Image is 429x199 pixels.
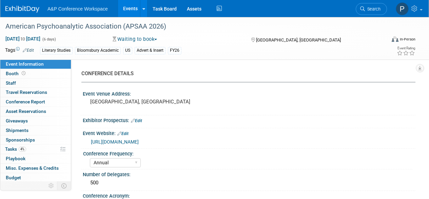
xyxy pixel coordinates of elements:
[6,118,28,123] span: Giveaways
[135,47,165,54] div: Advert & Insert
[83,149,412,157] div: Conference Frequency:
[0,116,71,126] a: Giveaways
[5,6,39,13] img: ExhibitDay
[0,154,71,163] a: Playbook
[83,89,415,97] div: Event Venue Address:
[256,37,341,43] span: [GEOGRAPHIC_DATA], [GEOGRAPHIC_DATA]
[0,145,71,154] a: Tasks4%
[110,36,160,43] button: Waiting to book
[6,137,35,143] span: Sponsorships
[0,107,71,116] a: Asset Reservations
[20,71,27,76] span: Booth not reserved yet
[117,131,129,136] a: Edit
[0,173,71,182] a: Budget
[3,20,381,33] div: American Psychoanalytic Association (APSAA 2026)
[396,2,409,15] img: Paige Papandrea
[355,35,415,46] div: Event Format
[23,48,34,53] a: Edit
[6,128,28,133] span: Shipments
[0,164,71,173] a: Misc. Expenses & Credits
[365,6,381,12] span: Search
[399,37,415,42] div: In-Person
[90,99,214,105] pre: [GEOGRAPHIC_DATA], [GEOGRAPHIC_DATA]
[5,36,41,42] span: [DATE] [DATE]
[131,118,142,123] a: Edit
[75,47,121,54] div: Bloomsbury Academic
[19,147,26,152] span: 4%
[0,135,71,145] a: Sponsorships
[356,3,387,15] a: Search
[81,70,410,77] div: CONFERENCE DETAILS
[168,47,181,54] div: FY26
[0,69,71,78] a: Booth
[5,146,26,152] span: Tasks
[6,71,27,76] span: Booth
[47,6,108,12] span: A&P Conference Workspace
[83,115,415,124] div: Exhibitor Prospectus:
[123,47,132,54] div: US
[6,165,59,171] span: Misc. Expenses & Credits
[6,156,25,161] span: Playbook
[6,99,45,104] span: Conference Report
[57,181,71,190] td: Toggle Event Tabs
[83,169,415,178] div: Number of Delegates:
[83,128,415,137] div: Event Website:
[40,47,73,54] div: Literary Studies
[20,36,26,42] span: to
[42,37,56,42] span: (6 days)
[88,178,410,188] div: 500
[91,139,139,145] a: [URL][DOMAIN_NAME]
[6,80,16,86] span: Staff
[5,47,34,54] td: Tags
[6,175,21,180] span: Budget
[0,79,71,88] a: Staff
[392,36,398,42] img: Format-Inperson.png
[6,89,47,95] span: Travel Reservations
[45,181,57,190] td: Personalize Event Tab Strip
[6,61,44,67] span: Event Information
[6,109,46,114] span: Asset Reservations
[0,97,71,106] a: Conference Report
[0,126,71,135] a: Shipments
[0,60,71,69] a: Event Information
[397,47,415,50] div: Event Rating
[0,88,71,97] a: Travel Reservations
